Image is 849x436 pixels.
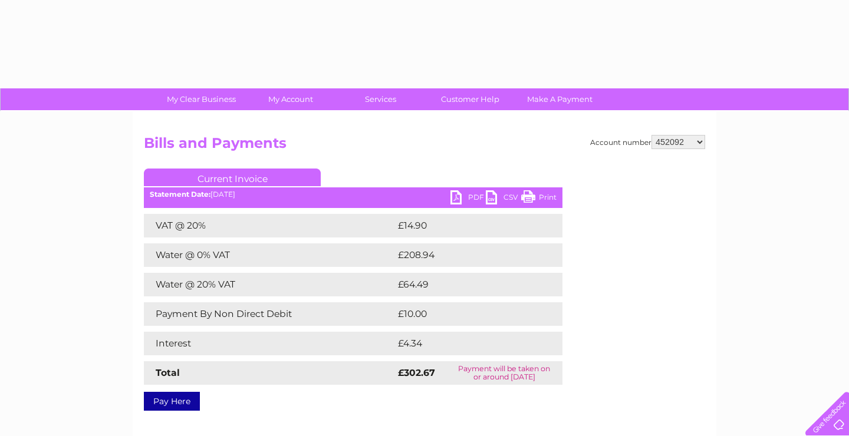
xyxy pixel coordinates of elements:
[511,88,608,110] a: Make A Payment
[144,135,705,157] h2: Bills and Payments
[395,243,542,267] td: £208.94
[144,332,395,355] td: Interest
[590,135,705,149] div: Account number
[144,392,200,411] a: Pay Here
[144,273,395,296] td: Water @ 20% VAT
[422,88,519,110] a: Customer Help
[156,367,180,378] strong: Total
[144,214,395,237] td: VAT @ 20%
[144,169,321,186] a: Current Invoice
[446,361,562,385] td: Payment will be taken on or around [DATE]
[395,302,538,326] td: £10.00
[450,190,486,207] a: PDF
[395,214,538,237] td: £14.90
[398,367,435,378] strong: £302.67
[144,302,395,326] td: Payment By Non Direct Debit
[150,190,210,199] b: Statement Date:
[521,190,557,207] a: Print
[486,190,521,207] a: CSV
[144,243,395,267] td: Water @ 0% VAT
[332,88,429,110] a: Services
[144,190,562,199] div: [DATE]
[395,332,535,355] td: £4.34
[395,273,539,296] td: £64.49
[153,88,250,110] a: My Clear Business
[242,88,340,110] a: My Account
